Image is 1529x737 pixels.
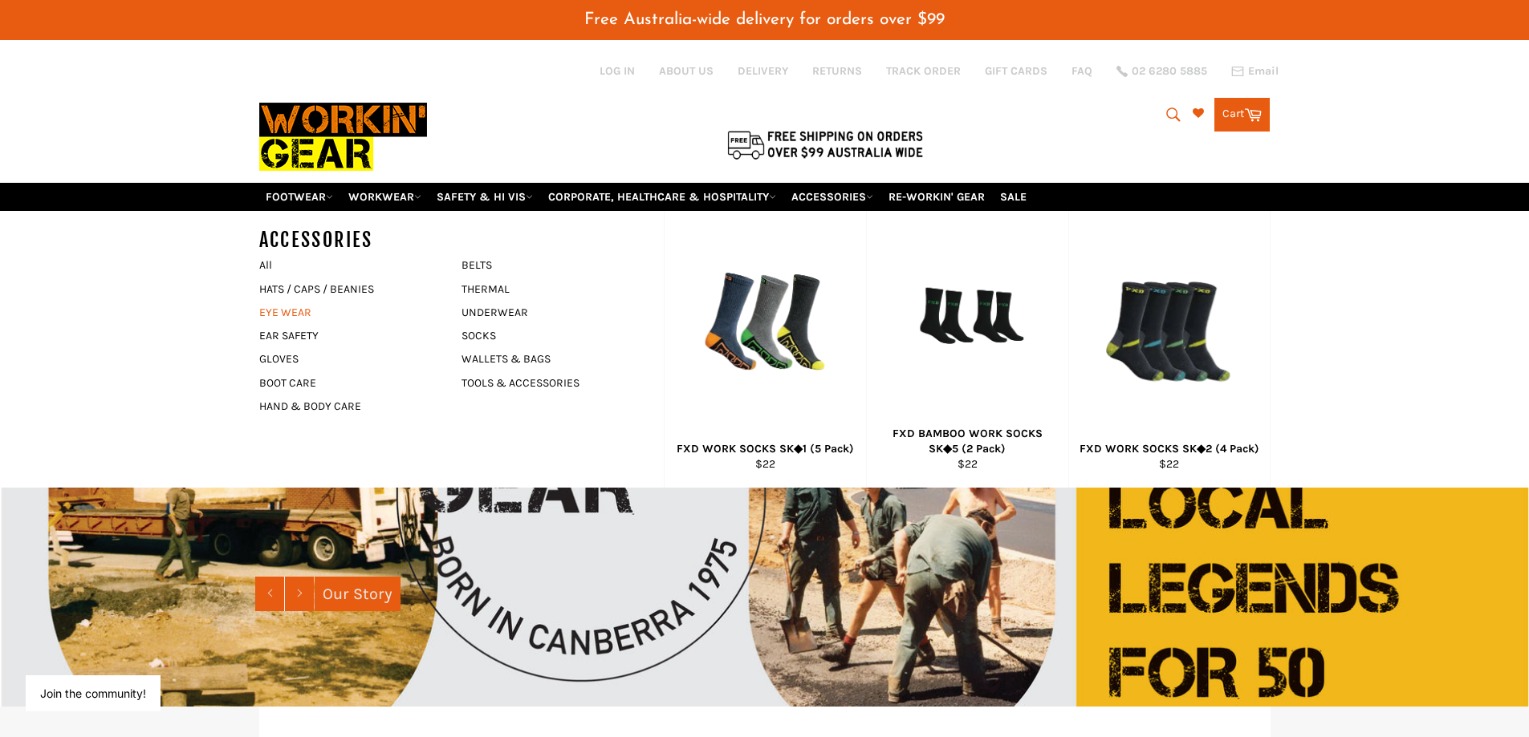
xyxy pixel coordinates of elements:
span: 02 6280 5885 [1132,66,1207,77]
div: $22 [1079,456,1259,472]
a: ABOUT US [659,63,714,79]
div: $22 [674,456,856,472]
span: Free Australia-wide delivery for orders over $99 [584,11,945,28]
img: Flat $9.95 shipping Australia wide [725,128,925,161]
a: BOOT CARE [251,371,445,395]
a: EAR SAFETY [251,324,445,347]
a: FOOTWEAR [259,183,340,211]
div: FXD BAMBOO WORK SOCKS SK◆5 (2 Pack) [876,426,1058,457]
a: Log in [600,64,635,78]
img: FXD WORK SOCKS SK◆1 (5 Pack) - Workin' Gear [702,231,828,419]
a: HAND & BODY CARE [251,395,445,418]
a: RETURNS [812,63,862,79]
a: All [251,253,462,277]
a: SOCKS [453,324,648,347]
button: Join the community! [40,686,146,700]
a: CORPORATE, HEALTHCARE & HOSPITALITY [542,183,783,211]
div: $22 [876,456,1058,472]
a: SALE [994,183,1033,211]
a: TOOLS & ACCESSORIES [453,371,648,395]
a: FAQ [1072,63,1092,79]
a: 02 6280 5885 [1116,66,1207,77]
div: FXD WORK SOCKS SK◆1 (5 Pack) [674,441,856,456]
a: SAFETY & HI VIS [430,183,539,211]
a: ACCESSORIES [785,183,880,211]
a: TRACK ORDER [886,63,961,79]
a: DELIVERY [738,63,788,79]
div: FXD WORK SOCKS SK◆2 (4 Pack) [1079,441,1259,456]
a: WALLETS & BAGS [453,347,648,371]
a: FXD WORK SOCKS SK◆1 (5 Pack) - Workin' Gear FXD WORK SOCKS SK◆1 (5 Pack) $22 [664,211,866,488]
img: FXD BAMBOO WORK SOCKS SK◆5 (2 Pack) - Workin' Gear [905,231,1031,419]
a: FXD BAMBOO WORK SOCKS SK◆5 (2 Pack) - Workin' Gear FXD BAMBOO WORK SOCKS SK◆5 (2 Pack) $22 [866,211,1068,488]
a: THERMAL [453,277,648,301]
a: GLOVES [251,347,445,371]
span: Email [1248,66,1279,77]
a: Our Story [315,577,401,611]
a: HATS / CAPS / BEANIES [251,277,445,301]
a: FXD WORK SOCKS SK◆2 (4 Pack) - Workin' Gear FXD WORK SOCKS SK◆2 (4 Pack) $22 [1068,211,1271,488]
h5: ACCESSORIES [259,227,462,253]
img: FXD WORK SOCKS SK◆2 (4 Pack) - Workin' Gear [1106,231,1232,419]
a: RE-WORKIN' GEAR [882,183,991,211]
a: WORKWEAR [342,183,428,211]
a: EYE WEAR [251,301,445,324]
a: Cart [1214,98,1270,132]
a: UNDERWEAR [453,301,648,324]
a: BELTS [453,253,648,277]
a: Email [1231,65,1279,78]
a: GIFT CARDS [985,63,1047,79]
img: Workin Gear leaders in Workwear, Safety Boots, PPE, Uniforms. Australia's No.1 in Workwear [259,91,427,182]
